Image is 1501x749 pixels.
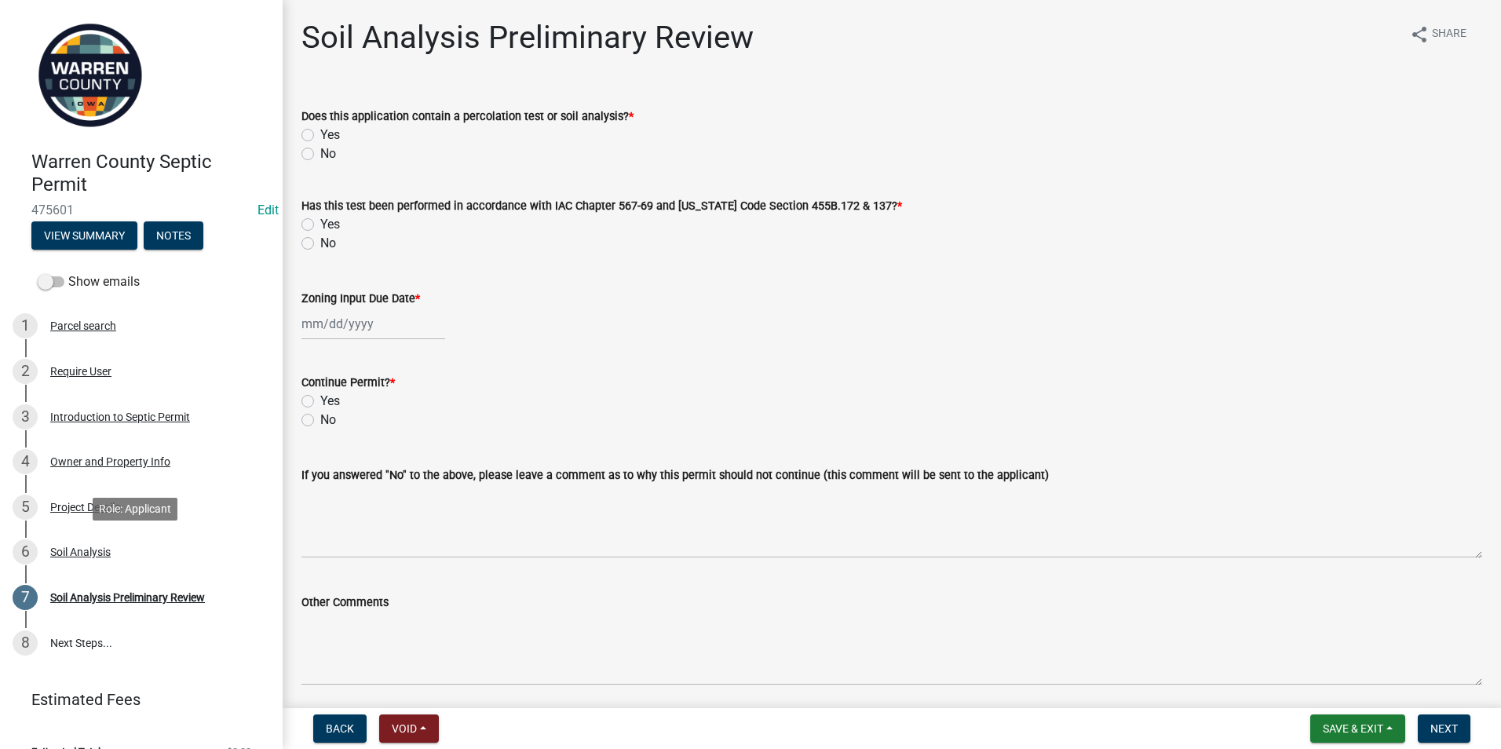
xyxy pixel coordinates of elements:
label: Zoning Input Due Date [301,294,420,305]
div: Soil Analysis Preliminary Review [50,592,205,603]
h4: Warren County Septic Permit [31,151,270,196]
button: shareShare [1397,19,1479,49]
h1: Soil Analysis Preliminary Review [301,19,754,57]
div: Soil Analysis [50,546,111,557]
label: If you answered "No" to the above, please leave a comment as to why this permit should not contin... [301,470,1049,481]
button: Next [1418,714,1470,743]
button: Notes [144,221,203,250]
label: Does this application contain a percolation test or soil analysis? [301,111,634,122]
button: Save & Exit [1310,714,1405,743]
label: No [320,411,336,429]
a: Edit [257,203,279,217]
button: View Summary [31,221,137,250]
div: Parcel search [50,320,116,331]
span: Void [392,722,417,735]
a: Estimated Fees [13,684,257,715]
img: Warren County, Iowa [31,16,149,134]
div: Project Details [50,502,120,513]
span: Share [1432,25,1466,44]
div: Introduction to Septic Permit [50,411,190,422]
div: Owner and Property Info [50,456,170,467]
span: 475601 [31,203,251,217]
input: mm/dd/yyyy [301,308,445,340]
div: 2 [13,359,38,384]
label: Yes [320,215,340,234]
label: No [320,234,336,253]
div: 7 [13,585,38,610]
span: Back [326,722,354,735]
wm-modal-confirm: Edit Application Number [257,203,279,217]
button: Void [379,714,439,743]
span: Next [1430,722,1458,735]
label: Has this test been performed in accordance with IAC Chapter 567-69 and [US_STATE] Code Section 45... [301,201,902,212]
div: 4 [13,449,38,474]
div: 3 [13,404,38,429]
label: Show emails [38,272,140,291]
label: Yes [320,392,340,411]
div: 5 [13,495,38,520]
i: share [1410,25,1429,44]
label: Continue Permit? [301,378,395,389]
div: 8 [13,630,38,656]
button: Back [313,714,367,743]
span: Save & Exit [1323,722,1383,735]
div: 1 [13,313,38,338]
label: Other Comments [301,597,389,608]
wm-modal-confirm: Summary [31,230,137,243]
div: 6 [13,539,38,564]
label: Yes [320,126,340,144]
wm-modal-confirm: Notes [144,230,203,243]
div: Require User [50,366,111,377]
label: No [320,144,336,163]
div: Role: Applicant [93,498,177,521]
